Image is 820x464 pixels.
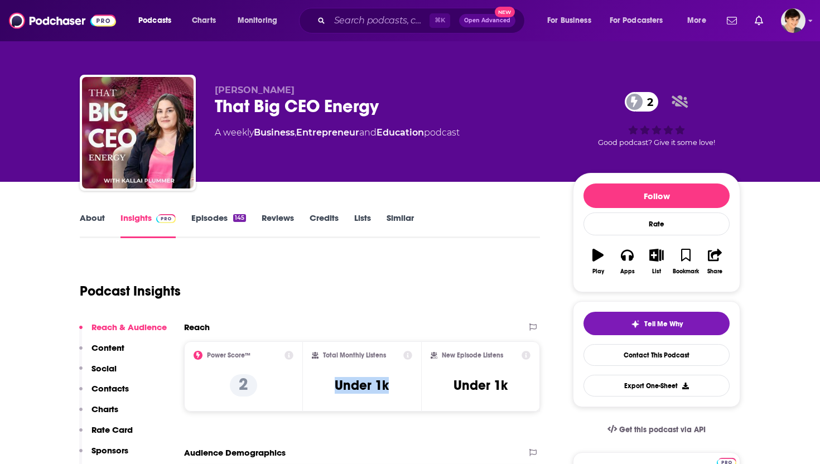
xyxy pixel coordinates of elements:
[323,351,386,359] h2: Total Monthly Listens
[636,92,659,112] span: 2
[495,7,515,17] span: New
[296,127,359,138] a: Entrepreneur
[599,416,715,443] a: Get this podcast via API
[750,11,768,30] a: Show notifications dropdown
[642,241,671,282] button: List
[387,212,414,238] a: Similar
[652,268,661,275] div: List
[230,374,257,397] p: 2
[120,212,176,238] a: InsightsPodchaser Pro
[781,8,805,33] img: User Profile
[9,10,116,31] img: Podchaser - Follow, Share and Rate Podcasts
[583,183,730,208] button: Follow
[254,127,295,138] a: Business
[138,13,171,28] span: Podcasts
[442,351,503,359] h2: New Episode Listens
[701,241,730,282] button: Share
[573,85,740,154] div: 2Good podcast? Give it some love!
[185,12,223,30] a: Charts
[91,322,167,332] p: Reach & Audience
[131,12,186,30] button: open menu
[233,214,246,222] div: 145
[82,77,194,188] img: That Big CEO Energy
[335,377,389,394] h3: Under 1k
[679,12,720,30] button: open menu
[464,18,510,23] span: Open Advanced
[215,126,460,139] div: A weekly podcast
[79,383,129,404] button: Contacts
[583,344,730,366] a: Contact This Podcast
[91,404,118,414] p: Charts
[625,92,659,112] a: 2
[207,351,250,359] h2: Power Score™
[79,363,117,384] button: Social
[79,342,124,363] button: Content
[583,375,730,397] button: Export One-Sheet
[80,212,105,238] a: About
[583,312,730,335] button: tell me why sparkleTell Me Why
[79,322,167,342] button: Reach & Audience
[781,8,805,33] span: Logged in as bethwouldknow
[671,241,700,282] button: Bookmark
[91,445,128,456] p: Sponsors
[91,363,117,374] p: Social
[215,85,295,95] span: [PERSON_NAME]
[191,212,246,238] a: Episodes145
[262,212,294,238] a: Reviews
[156,214,176,223] img: Podchaser Pro
[722,11,741,30] a: Show notifications dropdown
[598,138,715,147] span: Good podcast? Give it some love!
[644,320,683,328] span: Tell Me Why
[592,268,604,275] div: Play
[673,268,699,275] div: Bookmark
[454,377,508,394] h3: Under 1k
[295,127,296,138] span: ,
[79,404,118,424] button: Charts
[610,13,663,28] span: For Podcasters
[430,13,450,28] span: ⌘ K
[687,13,706,28] span: More
[539,12,605,30] button: open menu
[620,268,635,275] div: Apps
[184,447,286,458] h2: Audience Demographics
[619,425,706,434] span: Get this podcast via API
[602,12,679,30] button: open menu
[80,283,181,299] h1: Podcast Insights
[583,212,730,235] div: Rate
[238,13,277,28] span: Monitoring
[781,8,805,33] button: Show profile menu
[192,13,216,28] span: Charts
[91,342,124,353] p: Content
[79,424,133,445] button: Rate Card
[330,12,430,30] input: Search podcasts, credits, & more...
[91,424,133,435] p: Rate Card
[310,212,339,238] a: Credits
[91,383,129,394] p: Contacts
[377,127,424,138] a: Education
[459,14,515,27] button: Open AdvancedNew
[612,241,641,282] button: Apps
[631,320,640,328] img: tell me why sparkle
[230,12,292,30] button: open menu
[354,212,371,238] a: Lists
[184,322,210,332] h2: Reach
[547,13,591,28] span: For Business
[310,8,536,33] div: Search podcasts, credits, & more...
[583,241,612,282] button: Play
[707,268,722,275] div: Share
[359,127,377,138] span: and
